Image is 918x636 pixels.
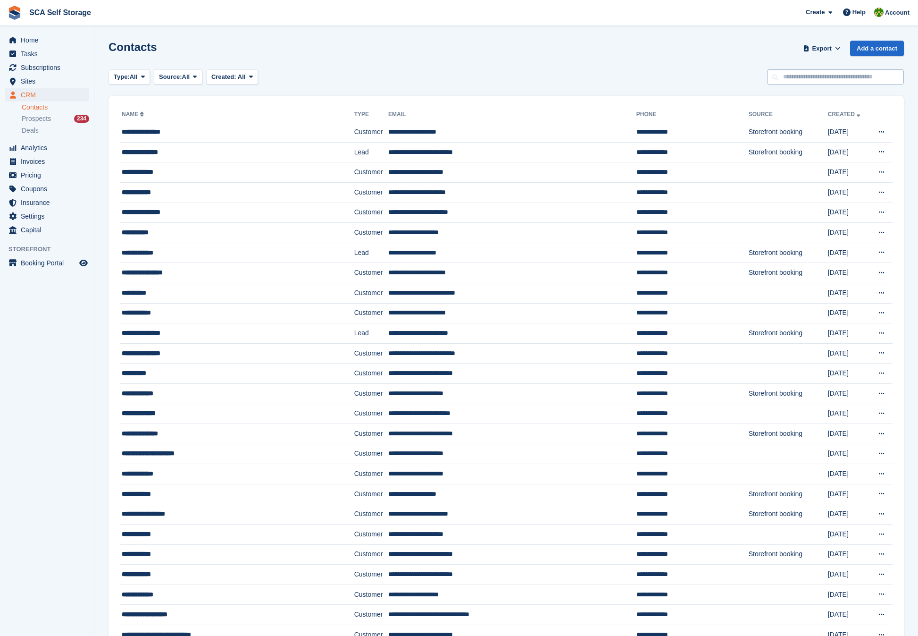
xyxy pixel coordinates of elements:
[749,383,828,404] td: Storefront booking
[749,484,828,504] td: Storefront booking
[21,196,77,209] span: Insurance
[354,162,388,183] td: Customer
[354,343,388,364] td: Customer
[828,162,869,183] td: [DATE]
[78,257,89,269] a: Preview store
[22,126,89,136] a: Deals
[828,122,869,143] td: [DATE]
[749,142,828,162] td: Storefront booking
[25,5,95,20] a: SCA Self Storage
[354,182,388,203] td: Customer
[850,41,904,56] a: Add a contact
[749,424,828,444] td: Storefront booking
[22,103,89,112] a: Contacts
[8,245,94,254] span: Storefront
[21,256,77,270] span: Booking Portal
[354,504,388,525] td: Customer
[5,169,89,182] a: menu
[828,544,869,565] td: [DATE]
[388,107,636,122] th: Email
[354,544,388,565] td: Customer
[749,107,828,122] th: Source
[354,444,388,464] td: Customer
[21,75,77,88] span: Sites
[354,464,388,484] td: Customer
[354,283,388,303] td: Customer
[354,605,388,625] td: Customer
[206,69,258,85] button: Created: All
[22,114,51,123] span: Prospects
[801,41,843,56] button: Export
[828,444,869,464] td: [DATE]
[828,243,869,263] td: [DATE]
[354,122,388,143] td: Customer
[159,72,182,82] span: Source:
[828,525,869,545] td: [DATE]
[852,8,866,17] span: Help
[108,41,157,53] h1: Contacts
[122,111,146,118] a: Name
[21,210,77,223] span: Settings
[354,323,388,344] td: Lead
[354,404,388,424] td: Customer
[21,47,77,60] span: Tasks
[8,6,22,20] img: stora-icon-8386f47178a22dfd0bd8f6a31ec36ba5ce8667c1dd55bd0f319d3a0aa187defe.svg
[354,223,388,243] td: Customer
[182,72,190,82] span: All
[354,263,388,283] td: Customer
[5,210,89,223] a: menu
[5,196,89,209] a: menu
[5,155,89,168] a: menu
[354,243,388,263] td: Lead
[354,303,388,323] td: Customer
[21,155,77,168] span: Invoices
[828,111,862,118] a: Created
[21,141,77,154] span: Analytics
[874,8,884,17] img: Sam Chapman
[354,565,388,585] td: Customer
[828,203,869,223] td: [DATE]
[5,61,89,74] a: menu
[749,122,828,143] td: Storefront booking
[354,484,388,504] td: Customer
[5,223,89,237] a: menu
[828,323,869,344] td: [DATE]
[828,404,869,424] td: [DATE]
[21,88,77,102] span: CRM
[828,424,869,444] td: [DATE]
[828,223,869,243] td: [DATE]
[354,364,388,384] td: Customer
[828,383,869,404] td: [DATE]
[21,223,77,237] span: Capital
[22,114,89,124] a: Prospects 234
[354,424,388,444] td: Customer
[5,34,89,47] a: menu
[130,72,138,82] span: All
[828,565,869,585] td: [DATE]
[21,61,77,74] span: Subscriptions
[828,142,869,162] td: [DATE]
[806,8,825,17] span: Create
[812,44,832,53] span: Export
[749,544,828,565] td: Storefront booking
[828,605,869,625] td: [DATE]
[5,256,89,270] a: menu
[828,263,869,283] td: [DATE]
[74,115,89,123] div: 234
[828,464,869,484] td: [DATE]
[828,283,869,303] td: [DATE]
[238,73,246,80] span: All
[749,263,828,283] td: Storefront booking
[749,243,828,263] td: Storefront booking
[354,107,388,122] th: Type
[21,169,77,182] span: Pricing
[5,47,89,60] a: menu
[828,364,869,384] td: [DATE]
[211,73,236,80] span: Created:
[5,88,89,102] a: menu
[828,484,869,504] td: [DATE]
[354,383,388,404] td: Customer
[885,8,910,17] span: Account
[354,203,388,223] td: Customer
[636,107,749,122] th: Phone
